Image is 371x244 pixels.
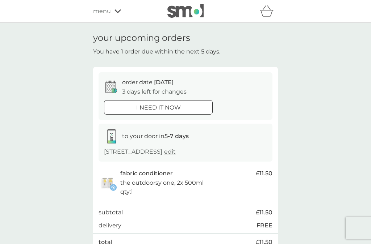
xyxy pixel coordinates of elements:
span: to your door in [122,133,189,140]
p: You have 1 order due within the next 5 days. [93,47,220,56]
p: delivery [99,221,121,230]
span: £11.50 [256,169,272,178]
p: qty : 1 [120,187,133,197]
p: order date [122,78,174,87]
p: the outdoorsy one, 2x 500ml [120,178,204,188]
p: 3 days left for changes [122,87,187,97]
img: smol [167,4,204,18]
p: FREE [257,221,272,230]
strong: 5-7 days [164,133,189,140]
p: subtotal [99,208,123,217]
span: [DATE] [154,79,174,86]
p: [STREET_ADDRESS] [104,147,176,157]
h1: your upcoming orders [93,33,190,43]
button: i need it now [104,100,213,115]
p: fabric conditioner [120,169,173,178]
a: edit [164,148,176,155]
p: i need it now [136,103,181,112]
span: £11.50 [256,208,272,217]
div: basket [260,4,278,18]
span: menu [93,7,111,16]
